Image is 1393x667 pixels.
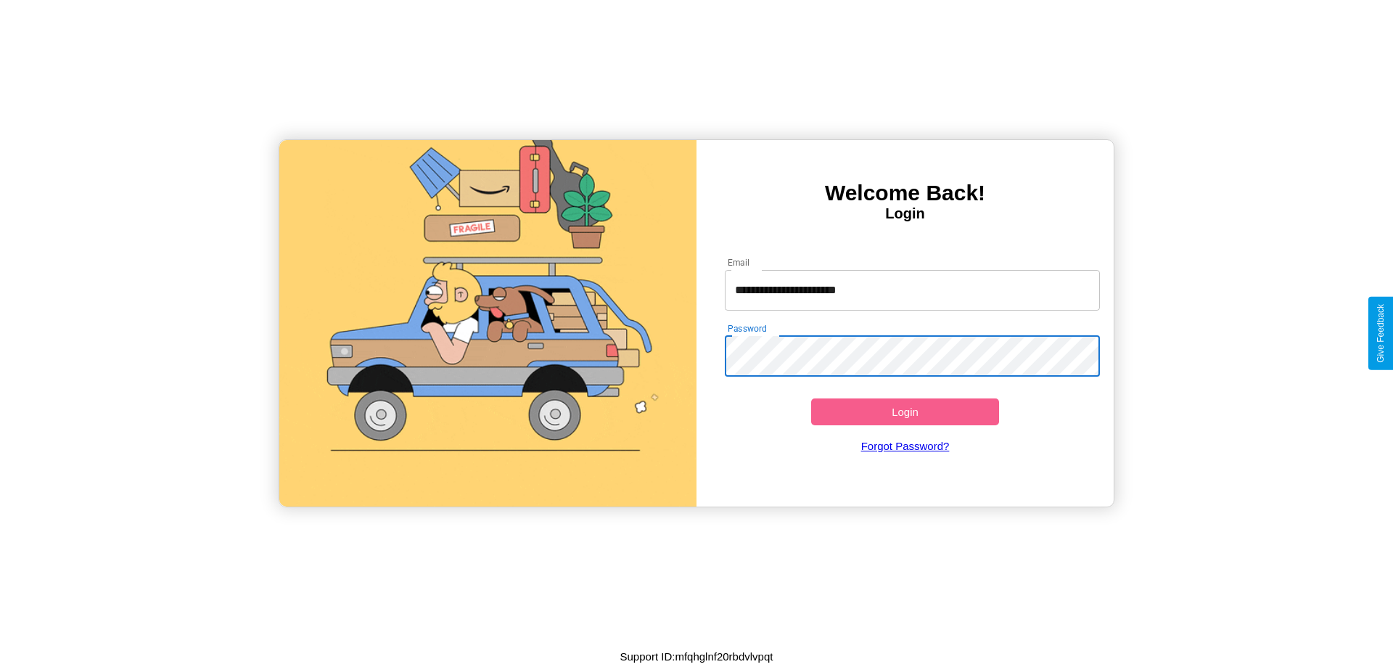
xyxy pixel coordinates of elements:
[279,140,696,507] img: gif
[718,425,1093,467] a: Forgot Password?
[696,205,1114,222] h4: Login
[1376,304,1386,363] div: Give Feedback
[811,398,999,425] button: Login
[620,647,773,666] p: Support ID: mfqhglnf20rbdvlvpqt
[728,256,750,269] label: Email
[696,181,1114,205] h3: Welcome Back!
[728,322,766,335] label: Password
